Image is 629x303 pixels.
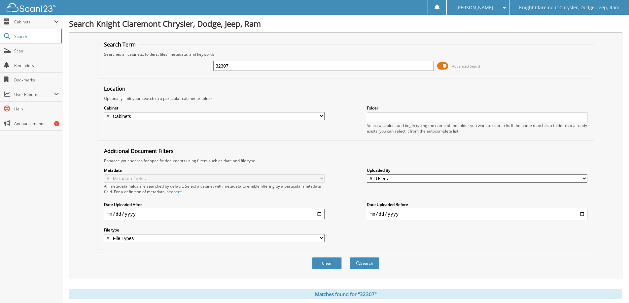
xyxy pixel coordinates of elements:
[14,48,59,54] span: Scan
[7,3,56,12] img: scan123-logo-white.svg
[312,257,342,269] button: Clear
[101,96,591,101] div: Optionally limit your search to a particular cabinet or folder
[14,121,59,126] span: Announcements
[367,209,587,219] input: end
[14,19,54,25] span: Cabinets
[14,34,58,39] span: Search
[101,158,591,164] div: Enhance your search for specific documents using filters such as date and file type.
[350,257,379,269] button: Search
[104,209,325,219] input: start
[519,6,619,10] span: Knight Claremont Chrysler, Dodge, Jeep, Ram
[101,51,591,57] div: Searches all cabinets, folders, files, metadata, and keywords
[367,202,587,207] label: Date Uploaded Before
[14,92,54,97] span: User Reports
[456,6,493,10] span: [PERSON_NAME]
[367,167,587,173] label: Uploaded By
[101,41,139,48] legend: Search Term
[104,183,325,195] div: All metadata fields are searched by default. Select a cabinet with metadata to enable filtering b...
[104,167,325,173] label: Metadata
[104,227,325,233] label: File type
[104,105,325,111] label: Cabinet
[54,121,59,126] div: 1
[367,123,587,134] div: Select a cabinet and begin typing the name of the folder you want to search in. If the name match...
[101,85,129,92] legend: Location
[14,106,59,112] span: Help
[69,289,622,299] div: Matches found for "32307"
[104,202,325,207] label: Date Uploaded After
[173,189,182,195] a: here
[14,63,59,68] span: Reminders
[69,18,622,29] h1: Search Knight Claremont Chrysler, Dodge, Jeep, Ram
[14,77,59,83] span: Bookmarks
[452,64,481,69] span: Advanced Search
[101,147,177,155] legend: Additional Document Filters
[367,105,587,111] label: Folder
